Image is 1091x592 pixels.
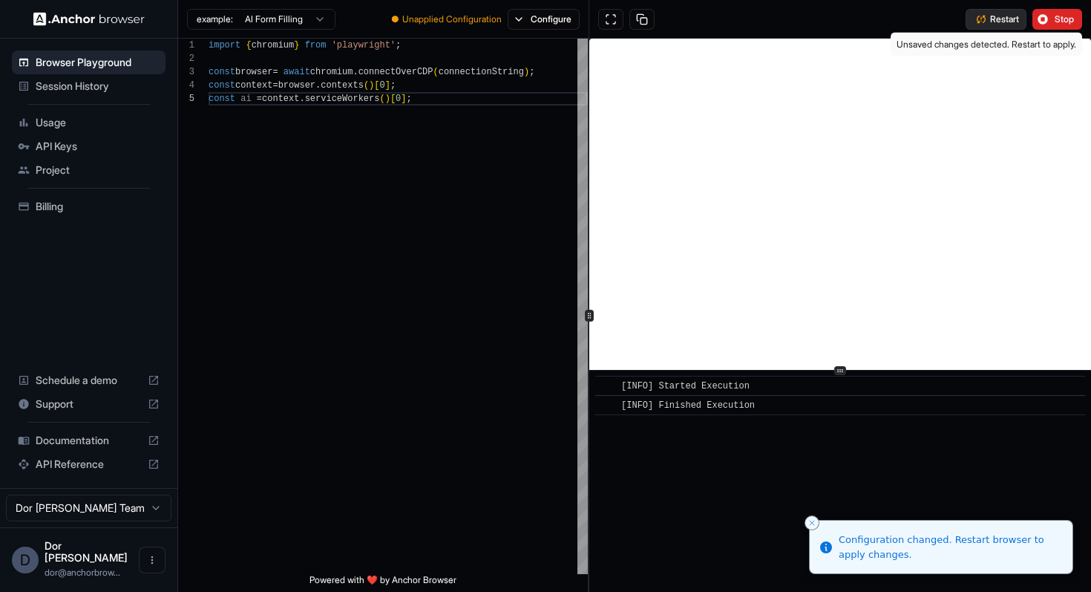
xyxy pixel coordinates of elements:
[439,67,524,77] span: connectionString
[12,111,166,134] div: Usage
[278,80,315,91] span: browser
[407,94,412,104] span: ;
[305,40,327,51] span: from
[36,373,142,388] span: Schedule a demo
[12,74,166,98] div: Session History
[272,80,278,91] span: =
[990,13,1019,25] span: Restart
[12,547,39,573] div: D
[369,80,374,91] span: )
[209,67,235,77] span: const
[332,40,396,51] span: 'playwright'
[262,94,299,104] span: context
[178,92,194,105] div: 5
[178,39,194,52] div: 1
[603,398,610,413] span: ​
[178,52,194,65] div: 2
[33,12,145,26] img: Anchor Logo
[139,547,166,573] button: Open menu
[598,9,623,30] button: Open in full screen
[12,51,166,74] div: Browser Playground
[529,67,534,77] span: ;
[396,40,401,51] span: ;
[12,195,166,218] div: Billing
[178,65,194,79] div: 3
[805,515,819,530] button: Close toast
[621,381,750,391] span: [INFO] Started Execution
[305,94,380,104] span: serviceWorkers
[433,67,439,77] span: (
[390,80,396,91] span: ;
[36,163,160,178] span: Project
[36,199,160,214] span: Billing
[209,80,235,91] span: const
[385,80,390,91] span: ]
[12,429,166,452] div: Documentation
[257,94,262,104] span: =
[36,79,160,94] span: Session History
[396,94,401,104] span: 0
[12,452,166,476] div: API Reference
[12,134,166,158] div: API Keys
[45,539,128,564] span: Dor Dankner
[629,9,655,30] button: Copy session ID
[240,94,251,104] span: ai
[364,80,369,91] span: (
[299,94,304,104] span: .
[209,40,240,51] span: import
[36,433,142,448] span: Documentation
[1032,9,1082,30] button: Stop
[621,400,755,411] span: [INFO] Finished Execution
[966,9,1026,30] button: Restart
[315,80,321,91] span: .
[36,397,142,412] span: Support
[401,94,406,104] span: ]
[508,9,580,30] button: Configure
[353,67,358,77] span: .
[235,80,272,91] span: context
[321,80,364,91] span: contexts
[1055,13,1075,25] span: Stop
[379,94,384,104] span: (
[36,55,160,70] span: Browser Playground
[235,67,272,77] span: browser
[524,67,529,77] span: )
[294,40,299,51] span: }
[36,139,160,154] span: API Keys
[897,39,1076,51] p: Unsaved changes detected. Restart to apply.
[272,67,278,77] span: =
[36,457,142,472] span: API Reference
[209,94,235,104] span: const
[385,94,390,104] span: )
[284,67,310,77] span: await
[178,79,194,92] div: 4
[839,533,1061,562] div: Configuration changed. Restart browser to apply changes.
[12,368,166,392] div: Schedule a demo
[309,574,456,592] span: Powered with ❤️ by Anchor Browser
[374,80,379,91] span: [
[402,13,502,25] span: Unapplied Configuration
[379,80,384,91] span: 0
[310,67,353,77] span: chromium
[12,158,166,182] div: Project
[246,40,251,51] span: {
[12,392,166,416] div: Support
[45,567,120,578] span: dor@anchorbrowser.io
[358,67,433,77] span: connectOverCDP
[197,13,233,25] span: example:
[252,40,295,51] span: chromium
[391,13,399,25] span: ●
[603,379,610,394] span: ​
[36,115,160,130] span: Usage
[390,94,396,104] span: [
